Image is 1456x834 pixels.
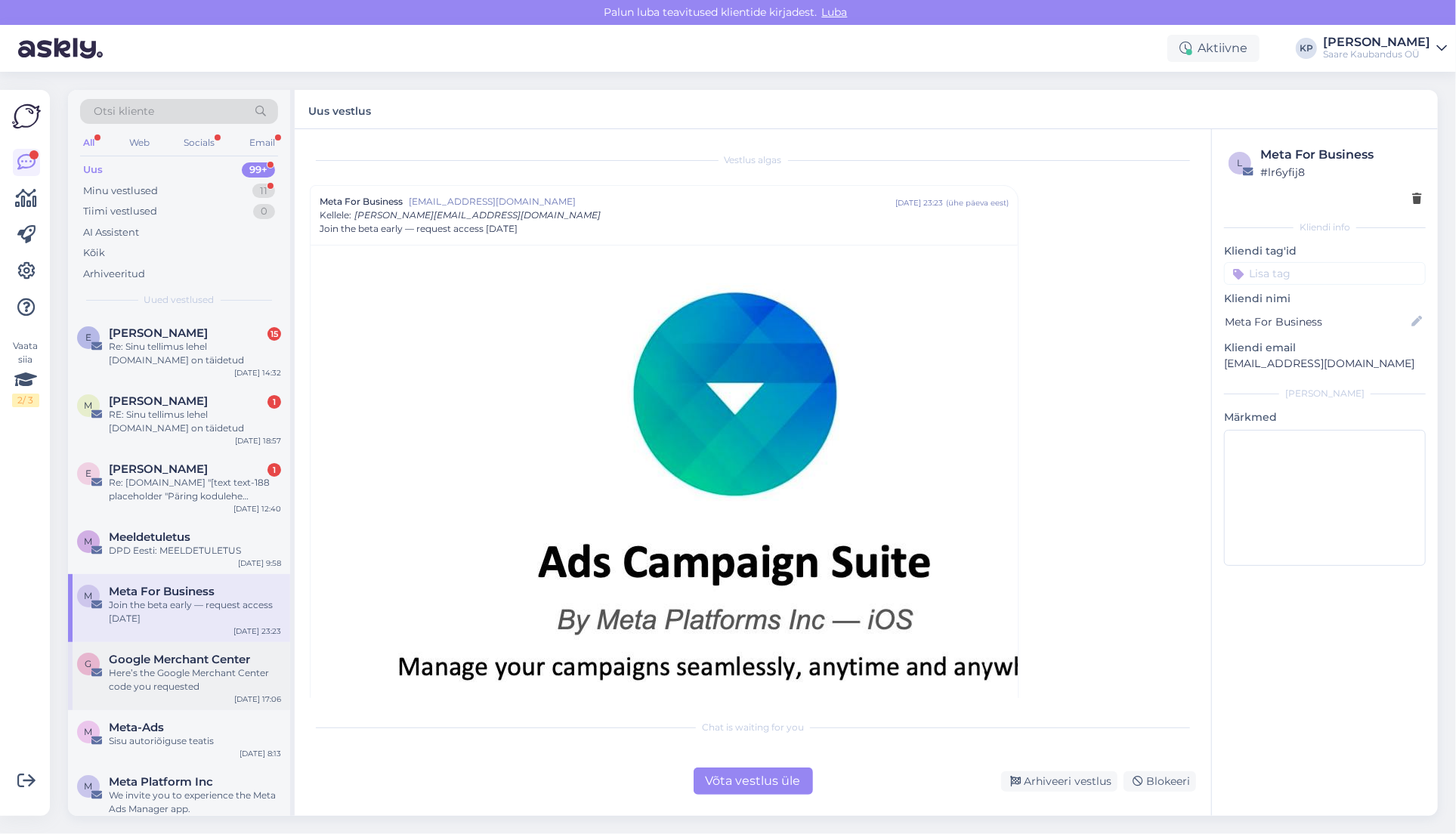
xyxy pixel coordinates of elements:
[83,225,139,240] div: AI Assistent
[109,789,281,816] div: We invite you to experience the Meta Ads Manager app.
[1167,35,1260,62] div: Aktiivne
[694,768,813,795] div: Võta vestlus üle
[85,590,93,601] span: M
[895,197,943,208] div: [DATE] 23:23
[233,625,281,637] div: [DATE] 23:23
[253,204,275,219] div: 0
[109,775,213,789] span: Meta Platform Inc
[83,162,103,178] div: Uus
[354,209,601,221] span: [PERSON_NAME][EMAIL_ADDRESS][DOMAIN_NAME]
[240,748,281,759] div: [DATE] 8:13
[310,721,1196,734] div: Chat is waiting for you
[85,658,92,669] span: G
[1224,340,1426,356] p: Kliendi email
[1124,771,1196,792] div: Blokeeri
[818,5,852,19] span: Luba
[83,184,158,199] div: Minu vestlused
[238,558,281,569] div: [DATE] 9:58
[1323,36,1447,60] a: [PERSON_NAME]Saare Kaubandus OÜ
[267,327,281,341] div: 15
[109,544,281,558] div: DPD Eesti: MEELDETULETUS
[85,780,93,792] span: M
[144,293,215,307] span: Uued vestlused
[242,162,275,178] div: 99+
[12,339,39,407] div: Vaata siia
[308,99,371,119] label: Uus vestlus
[233,503,281,514] div: [DATE] 12:40
[1224,221,1426,234] div: Kliendi info
[1260,164,1421,181] div: # lr6yfij8
[1224,291,1426,307] p: Kliendi nimi
[1225,314,1408,330] input: Lisa nimi
[320,259,1152,694] img: Banner
[1296,38,1317,59] div: KP
[83,204,157,219] div: Tiimi vestlused
[234,693,281,705] div: [DATE] 17:06
[235,435,281,446] div: [DATE] 18:57
[1323,48,1430,60] div: Saare Kaubandus OÜ
[85,400,93,411] span: M
[85,536,93,547] span: M
[1238,157,1243,168] span: l
[109,326,208,340] span: Eve Kindel
[85,468,91,479] span: E
[126,133,153,153] div: Web
[234,367,281,378] div: [DATE] 14:32
[1001,771,1118,792] div: Arhiveeri vestlus
[109,598,281,625] div: Join the beta early — request access [DATE]
[109,394,208,408] span: Mari Leppik
[12,102,41,131] img: Askly Logo
[1224,243,1426,259] p: Kliendi tag'id
[109,408,281,435] div: RE: Sinu tellimus lehel [DOMAIN_NAME] on täidetud
[85,726,93,737] span: M
[109,653,250,666] span: Google Merchant Center
[83,246,105,261] div: Kõik
[409,195,895,208] span: [EMAIL_ADDRESS][DOMAIN_NAME]
[1323,36,1430,48] div: [PERSON_NAME]
[109,476,281,503] div: Re: [DOMAIN_NAME] "[text text-188 placeholder "Päring kodulehe kaudu"]"
[310,153,1196,167] div: Vestlus algas
[252,184,275,199] div: 11
[246,133,278,153] div: Email
[109,666,281,693] div: Here’s the Google Merchant Center code you requested
[80,133,97,153] div: All
[109,734,281,748] div: Sisu autoriõiguse teatis
[320,222,518,236] span: Join the beta early — request access [DATE]
[1224,356,1426,372] p: [EMAIL_ADDRESS][DOMAIN_NAME]
[109,585,215,598] span: Meta For Business
[1224,409,1426,425] p: Märkmed
[1260,146,1421,164] div: Meta For Business
[1224,262,1426,285] input: Lisa tag
[1224,387,1426,400] div: [PERSON_NAME]
[83,267,145,282] div: Arhiveeritud
[267,395,281,409] div: 1
[109,530,190,544] span: Meeldetuletus
[267,463,281,477] div: 1
[320,209,351,221] span: Kellele :
[946,197,1009,208] div: ( ühe päeva eest )
[109,340,281,367] div: Re: Sinu tellimus lehel [DOMAIN_NAME] on täidetud
[85,332,91,343] span: E
[109,721,164,734] span: Meta-Ads
[94,103,154,119] span: Otsi kliente
[109,462,208,476] span: Eda Õunpuu
[181,133,218,153] div: Socials
[320,195,403,208] span: Meta For Business
[12,394,39,407] div: 2 / 3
